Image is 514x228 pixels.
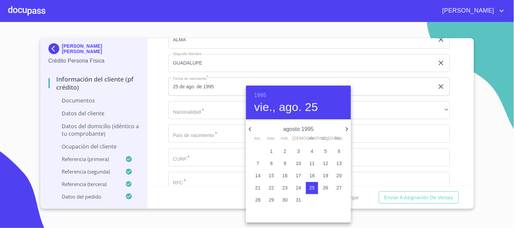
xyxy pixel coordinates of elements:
[282,172,288,179] p: 16
[270,160,273,167] p: 8
[254,100,318,114] button: vie., ago. 25
[333,135,345,142] span: dom.
[306,145,318,158] button: 4
[252,135,264,142] span: lun.
[279,194,291,206] button: 30
[282,197,288,203] p: 30
[269,172,274,179] p: 15
[336,184,342,191] p: 27
[265,182,277,194] button: 22
[311,148,313,155] p: 4
[292,158,305,170] button: 10
[296,160,301,167] p: 10
[320,182,332,194] button: 26
[265,158,277,170] button: 8
[309,172,315,179] p: 18
[252,170,264,182] button: 14
[292,170,305,182] button: 17
[265,194,277,206] button: 29
[296,172,301,179] p: 17
[336,172,342,179] p: 20
[284,160,286,167] p: 9
[323,160,328,167] p: 12
[270,148,273,155] p: 1
[269,197,274,203] p: 29
[333,170,345,182] button: 20
[254,91,266,100] button: 1995
[323,172,328,179] p: 19
[269,184,274,191] p: 22
[320,145,332,158] button: 5
[265,145,277,158] button: 1
[320,158,332,170] button: 12
[279,170,291,182] button: 16
[297,148,300,155] p: 3
[309,160,315,167] p: 11
[324,148,327,155] p: 5
[292,194,305,206] button: 31
[254,125,343,133] p: agosto 1995
[323,184,328,191] p: 26
[252,182,264,194] button: 21
[292,145,305,158] button: 3
[333,182,345,194] button: 27
[252,194,264,206] button: 28
[279,158,291,170] button: 9
[333,158,345,170] button: 13
[309,184,315,191] p: 25
[292,135,305,142] span: [DEMOGRAPHIC_DATA].
[336,160,342,167] p: 13
[255,184,261,191] p: 21
[296,197,301,203] p: 31
[320,135,332,142] span: sáb.
[279,182,291,194] button: 23
[338,148,341,155] p: 6
[306,158,318,170] button: 11
[256,160,259,167] p: 7
[292,182,305,194] button: 24
[252,158,264,170] button: 7
[279,145,291,158] button: 2
[306,135,318,142] span: vie.
[255,172,261,179] p: 14
[320,170,332,182] button: 19
[306,182,318,194] button: 25
[282,184,288,191] p: 23
[279,135,291,142] span: mié.
[296,184,301,191] p: 24
[306,170,318,182] button: 18
[265,170,277,182] button: 15
[255,197,261,203] p: 28
[333,145,345,158] button: 6
[265,135,277,142] span: mar.
[284,148,286,155] p: 2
